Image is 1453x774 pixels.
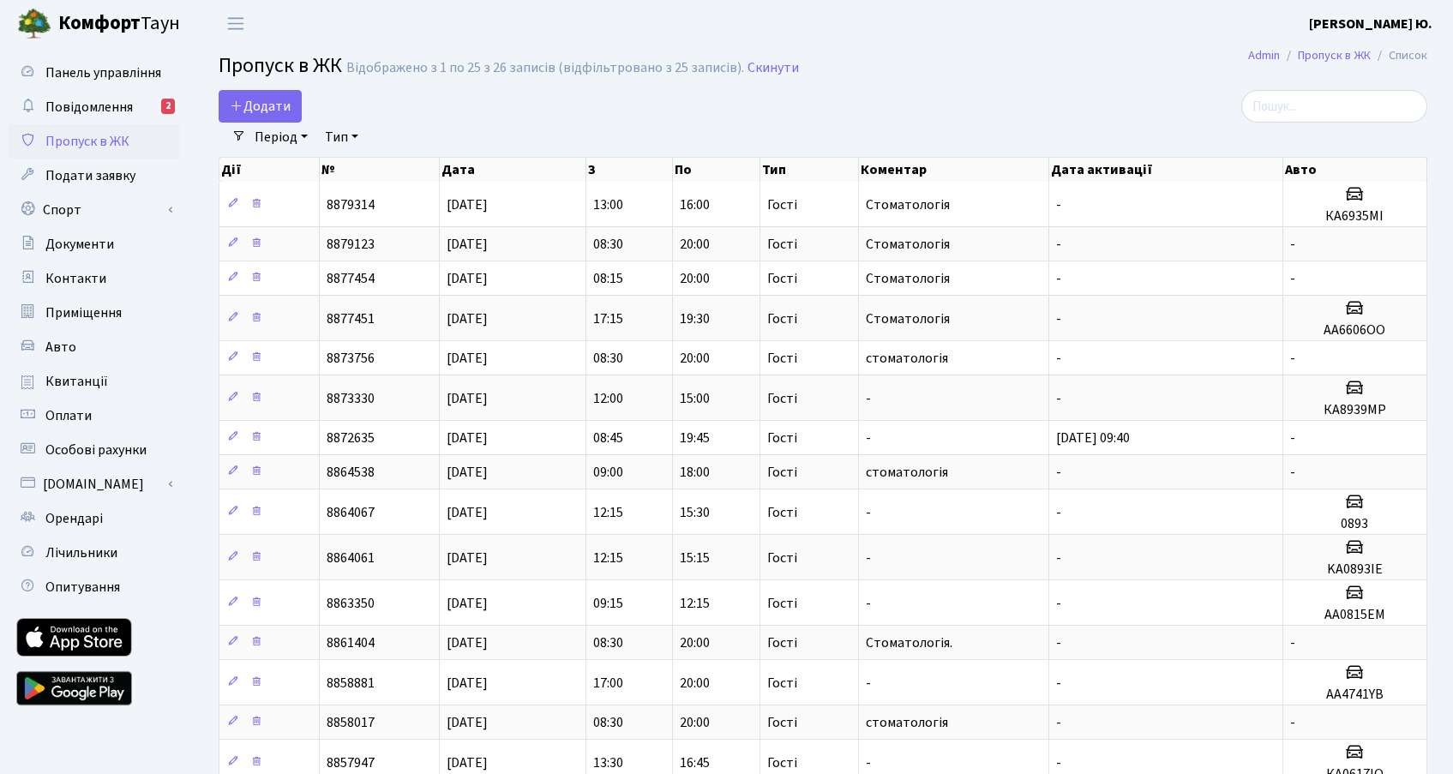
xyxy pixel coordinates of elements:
a: Тип [318,123,365,152]
span: 15:00 [680,389,710,408]
span: Гості [767,198,797,212]
span: Гості [767,237,797,251]
span: - [1056,674,1061,693]
span: Гості [767,506,797,519]
span: Стоматологія [866,195,950,214]
h5: КА6935МІ [1290,208,1420,225]
span: 20:00 [680,633,710,652]
span: - [1056,549,1061,567]
span: стоматологія [866,463,948,482]
span: 08:30 [593,235,623,254]
span: Стоматологія [866,309,950,328]
span: 20:00 [680,713,710,732]
span: Опитування [45,578,120,597]
span: Гості [767,676,797,690]
span: - [866,753,871,772]
h5: АА6606ОО [1290,322,1420,339]
span: Таун [58,9,180,39]
span: Гості [767,636,797,650]
span: - [1056,389,1061,408]
span: Гості [767,465,797,479]
span: [DATE] [447,753,488,772]
span: Гості [767,431,797,445]
span: 8863350 [327,594,375,613]
span: Стоматологія. [866,633,952,652]
span: 15:15 [680,549,710,567]
span: 12:15 [593,549,623,567]
span: [DATE] [447,633,488,652]
span: Гості [767,272,797,285]
h5: KA0893IE [1290,561,1420,578]
span: - [866,429,871,447]
th: Тип [760,158,859,182]
a: Додати [219,90,302,123]
h5: AA4741YB [1290,687,1420,703]
a: Пропуск в ЖК [1298,46,1371,64]
th: З [586,158,674,182]
span: Гості [767,756,797,770]
span: 8861404 [327,633,375,652]
span: Авто [45,338,76,357]
span: - [866,549,871,567]
span: - [1056,463,1061,482]
span: 13:30 [593,753,623,772]
h5: КА8939МР [1290,402,1420,418]
span: - [866,594,871,613]
span: - [1056,269,1061,288]
nav: breadcrumb [1222,38,1453,74]
span: Документи [45,235,114,254]
span: Контакти [45,269,106,288]
th: № [320,158,440,182]
span: 8857947 [327,753,375,772]
span: Гості [767,351,797,365]
span: стоматологія [866,349,948,368]
a: Панель управління [9,56,180,90]
span: - [1290,349,1295,368]
a: Квитанції [9,364,180,399]
span: 19:30 [680,309,710,328]
span: - [866,674,871,693]
a: Пропуск в ЖК [9,124,180,159]
span: 8858017 [327,713,375,732]
a: Авто [9,330,180,364]
th: Авто [1283,158,1427,182]
span: 13:00 [593,195,623,214]
span: 08:15 [593,269,623,288]
span: 8879314 [327,195,375,214]
a: Особові рахунки [9,433,180,467]
span: 20:00 [680,349,710,368]
span: - [1056,713,1061,732]
span: 20:00 [680,235,710,254]
span: Гості [767,716,797,729]
span: 8864538 [327,463,375,482]
span: 08:30 [593,349,623,368]
span: [DATE] [447,349,488,368]
span: Орендарі [45,509,103,528]
span: - [1290,269,1295,288]
a: Оплати [9,399,180,433]
span: - [1056,195,1061,214]
span: 8872635 [327,429,375,447]
span: - [1290,463,1295,482]
span: Гості [767,312,797,326]
button: Переключити навігацію [214,9,257,38]
span: 09:15 [593,594,623,613]
span: 12:15 [593,503,623,522]
span: [DATE] [447,235,488,254]
span: 08:30 [593,633,623,652]
span: Стоматологія [866,235,950,254]
span: Особові рахунки [45,441,147,459]
span: - [1056,235,1061,254]
a: Опитування [9,570,180,604]
span: [DATE] [447,429,488,447]
span: - [1056,309,1061,328]
h5: АA0815ЕМ [1290,607,1420,623]
span: [DATE] [447,309,488,328]
span: Панель управління [45,63,161,82]
span: 17:15 [593,309,623,328]
span: - [1056,503,1061,522]
span: [DATE] [447,594,488,613]
a: Період [248,123,315,152]
span: Гості [767,551,797,565]
a: Орендарі [9,501,180,536]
